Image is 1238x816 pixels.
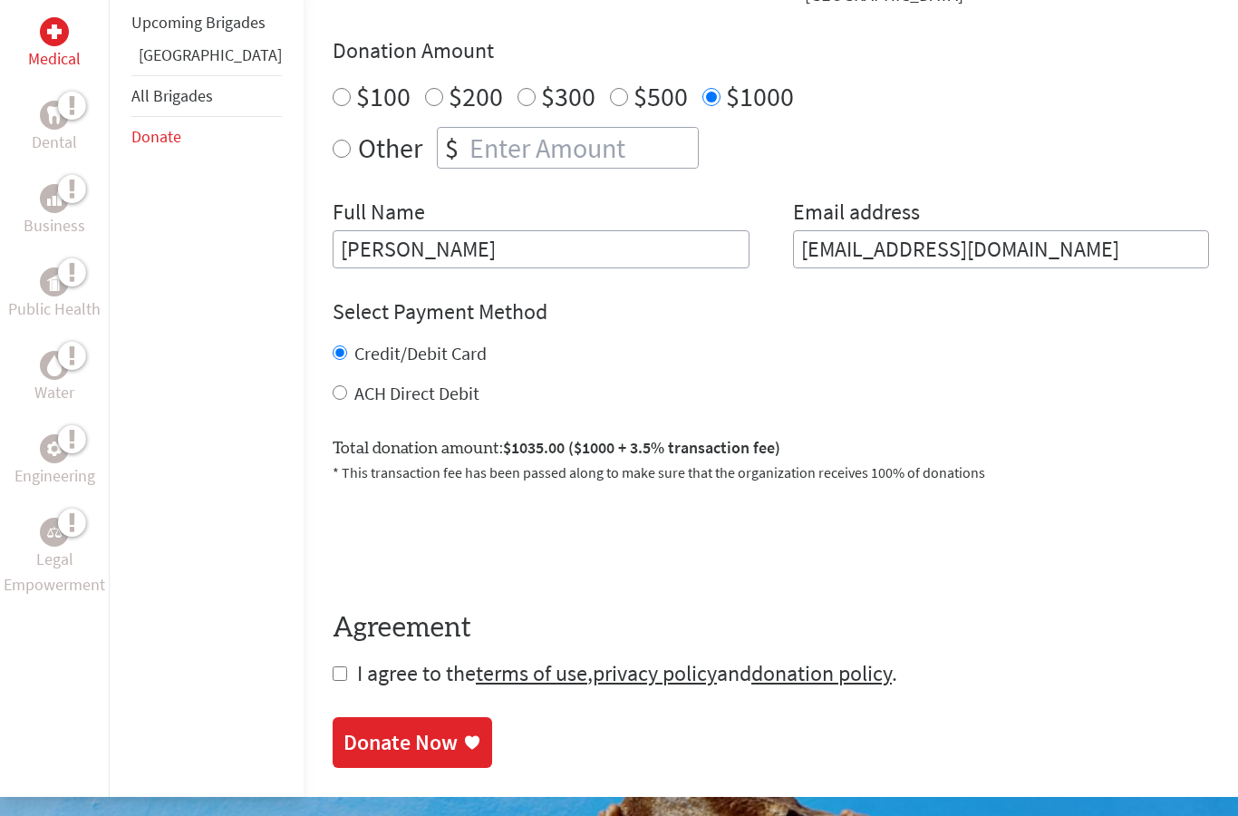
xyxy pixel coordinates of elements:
a: DentalDental [32,101,77,155]
img: Engineering [47,442,62,456]
a: EngineeringEngineering [15,434,95,489]
img: Public Health [47,273,62,291]
label: $300 [541,79,595,113]
p: Medical [28,46,81,72]
h4: Donation Amount [333,36,1209,65]
div: Donate Now [343,728,458,757]
iframe: reCAPTCHA [333,505,608,576]
span: $1035.00 ($1000 + 3.5% transaction fee) [503,437,780,458]
p: Business [24,213,85,238]
a: Upcoming Brigades [131,12,266,33]
div: Dental [40,101,69,130]
li: Upcoming Brigades [131,3,282,43]
p: Legal Empowerment [4,547,105,597]
label: ACH Direct Debit [354,382,479,404]
div: Legal Empowerment [40,518,69,547]
div: Engineering [40,434,69,463]
p: Dental [32,130,77,155]
div: Water [40,351,69,380]
a: BusinessBusiness [24,184,85,238]
li: Donate [131,117,282,157]
li: All Brigades [131,75,282,117]
input: Enter Amount [466,128,698,168]
img: Business [47,191,62,206]
div: Business [40,184,69,213]
a: privacy policy [593,659,717,687]
a: Donate Now [333,717,492,768]
label: $500 [634,79,688,113]
h4: Agreement [333,612,1209,645]
input: Enter Full Name [333,230,750,268]
h4: Select Payment Method [333,297,1209,326]
a: All Brigades [131,85,213,106]
span: I agree to the , and . [357,659,897,687]
img: Legal Empowerment [47,527,62,538]
label: Email address [793,198,920,230]
img: Water [47,355,62,376]
div: Medical [40,17,69,46]
label: Full Name [333,198,425,230]
a: Public HealthPublic Health [8,267,101,322]
li: Ghana [131,43,282,75]
a: MedicalMedical [28,17,81,72]
p: Public Health [8,296,101,322]
a: Donate [131,126,181,147]
div: Public Health [40,267,69,296]
a: WaterWater [34,351,74,405]
img: Dental [47,107,62,124]
a: Legal EmpowermentLegal Empowerment [4,518,105,597]
input: Your Email [793,230,1210,268]
a: [GEOGRAPHIC_DATA] [139,44,282,65]
label: $100 [356,79,411,113]
a: terms of use [476,659,587,687]
p: Engineering [15,463,95,489]
p: Water [34,380,74,405]
label: $200 [449,79,503,113]
a: donation policy [751,659,892,687]
label: $1000 [726,79,794,113]
label: Other [358,127,422,169]
div: $ [438,128,466,168]
p: * This transaction fee has been passed along to make sure that the organization receives 100% of ... [333,461,1209,483]
img: Medical [47,24,62,39]
label: Total donation amount: [333,435,780,461]
label: Credit/Debit Card [354,342,487,364]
